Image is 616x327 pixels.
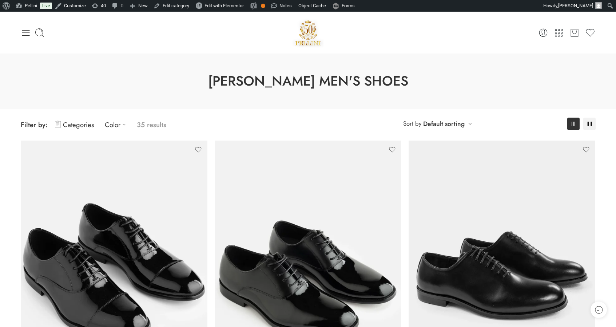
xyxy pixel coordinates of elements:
a: Pellini - [293,17,324,48]
div: OK [261,4,265,8]
a: My Account [538,28,548,38]
a: Live [40,3,52,9]
span: Filter by: [21,120,48,130]
span: Edit with Elementor [204,3,244,8]
a: Cart [569,28,580,38]
a: Default sorting [423,119,465,129]
h1: [PERSON_NAME] Men's Shoes [18,72,598,91]
img: Pellini [293,17,324,48]
span: Sort by [403,118,421,130]
span: [PERSON_NAME] [558,3,593,8]
a: Color [105,116,130,133]
a: Wishlist [585,28,595,38]
p: 35 results [137,116,166,133]
a: Categories [55,116,94,133]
